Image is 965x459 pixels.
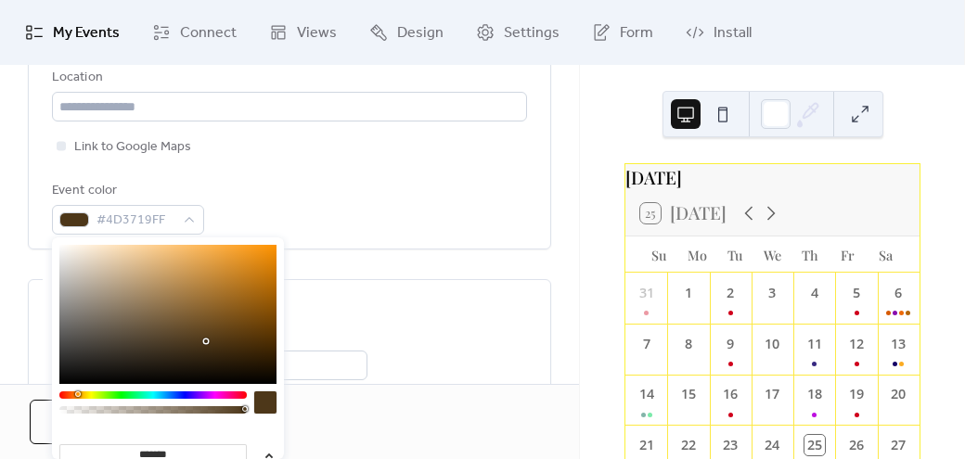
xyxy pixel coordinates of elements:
div: 18 [804,384,825,404]
div: 12 [846,334,867,354]
span: Form [620,22,653,45]
div: Mo [678,236,716,274]
div: 26 [846,435,867,455]
a: Form [578,7,667,57]
div: 9 [720,334,740,354]
div: 22 [678,435,699,455]
div: 31 [637,283,657,303]
button: Cancel [30,400,151,444]
span: Settings [504,22,560,45]
span: Connect [180,22,237,45]
div: 7 [637,334,657,354]
div: [DATE] [625,164,920,191]
span: Design [397,22,444,45]
div: 16 [720,384,740,404]
a: Connect [138,7,251,57]
div: We [753,236,791,274]
a: Settings [462,7,573,57]
div: 4 [804,283,825,303]
div: Location [52,67,523,89]
div: 20 [889,384,909,404]
div: 6 [889,283,909,303]
div: 10 [763,334,783,354]
div: 3 [763,283,783,303]
div: 14 [637,384,657,404]
div: 27 [889,435,909,455]
div: 19 [846,384,867,404]
div: 13 [889,334,909,354]
div: 15 [678,384,699,404]
div: 24 [763,435,783,455]
div: Su [640,236,678,274]
div: 5 [846,283,867,303]
div: Fr [830,236,868,274]
a: Views [255,7,351,57]
div: Event color [52,180,200,202]
span: Views [297,22,337,45]
a: My Events [11,7,134,57]
span: My Events [53,22,120,45]
div: Tu [715,236,753,274]
div: 25 [804,435,825,455]
a: Design [355,7,457,57]
a: Install [672,7,766,57]
span: #4D3719FF [96,210,174,232]
div: Sa [867,236,905,274]
div: 21 [637,435,657,455]
div: 2 [720,283,740,303]
div: 23 [720,435,740,455]
div: 17 [763,384,783,404]
span: Link to Google Maps [74,136,191,159]
div: 8 [678,334,699,354]
span: Install [714,22,752,45]
div: 11 [804,334,825,354]
div: 1 [678,283,699,303]
div: Th [791,236,830,274]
